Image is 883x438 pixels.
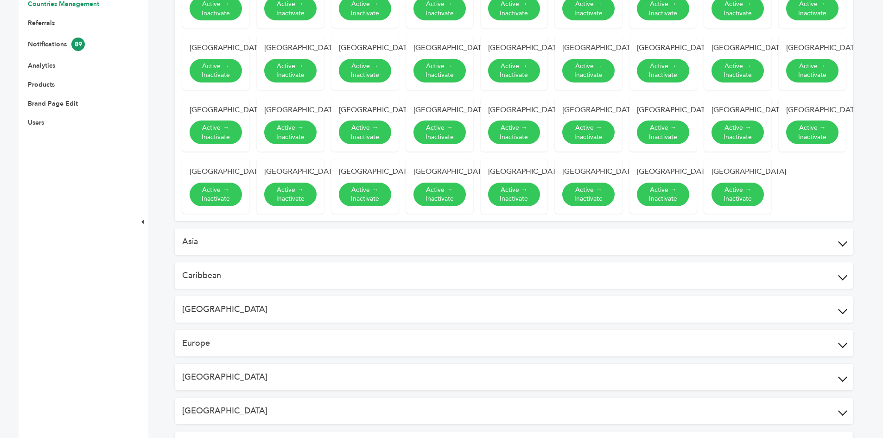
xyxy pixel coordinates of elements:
div: [GEOGRAPHIC_DATA] [488,166,540,177]
button: [GEOGRAPHIC_DATA] [175,296,853,323]
div: [GEOGRAPHIC_DATA] [637,105,689,115]
a: Active → Inactivate [562,121,615,144]
div: [GEOGRAPHIC_DATA] [711,166,764,177]
div: [GEOGRAPHIC_DATA] [562,166,615,177]
button: [GEOGRAPHIC_DATA] [175,398,853,424]
a: Active → Inactivate [711,183,764,206]
div: [GEOGRAPHIC_DATA] [637,43,689,53]
div: [GEOGRAPHIC_DATA] [190,105,242,115]
a: Active → Inactivate [264,183,317,206]
div: [GEOGRAPHIC_DATA] [562,105,615,115]
a: Active → Inactivate [488,183,540,206]
a: Active → Inactivate [413,183,466,206]
a: Active → Inactivate [264,121,317,144]
a: Active → Inactivate [339,59,391,83]
a: Active → Inactivate [637,183,689,206]
div: [GEOGRAPHIC_DATA] [264,166,317,177]
a: Active → Inactivate [413,59,466,83]
div: [GEOGRAPHIC_DATA] [339,166,391,177]
div: [GEOGRAPHIC_DATA] [711,105,764,115]
div: [GEOGRAPHIC_DATA] [637,166,689,177]
a: Active → Inactivate [339,183,391,206]
div: [GEOGRAPHIC_DATA] [264,105,317,115]
div: [GEOGRAPHIC_DATA] [786,43,839,53]
a: Active → Inactivate [637,121,689,144]
span: 89 [71,38,85,51]
a: Active → Inactivate [413,121,466,144]
div: [GEOGRAPHIC_DATA] [190,166,242,177]
a: Active → Inactivate [488,59,540,83]
a: Active → Inactivate [637,59,689,83]
a: Active → Inactivate [190,59,242,83]
div: [GEOGRAPHIC_DATA] [339,43,391,53]
div: [GEOGRAPHIC_DATA] [488,105,540,115]
a: Products [28,80,55,89]
div: [GEOGRAPHIC_DATA] [413,166,466,177]
a: Brand Page Edit [28,99,78,108]
a: Notifications89 [28,40,85,49]
a: Active → Inactivate [190,183,242,206]
a: Active → Inactivate [562,183,615,206]
a: Active → Inactivate [339,121,391,144]
a: Active → Inactivate [711,59,764,83]
div: [GEOGRAPHIC_DATA] [190,43,242,53]
button: Asia [175,229,853,255]
a: Active → Inactivate [562,59,615,83]
a: Active → Inactivate [190,121,242,144]
div: [GEOGRAPHIC_DATA] [488,43,540,53]
div: [GEOGRAPHIC_DATA] [562,43,615,53]
div: [GEOGRAPHIC_DATA] [264,43,317,53]
div: [GEOGRAPHIC_DATA] [339,105,391,115]
div: [GEOGRAPHIC_DATA] [413,105,466,115]
a: Analytics [28,61,55,70]
a: Active → Inactivate [711,121,764,144]
div: [GEOGRAPHIC_DATA] [413,43,466,53]
a: Referrals [28,19,55,27]
button: [GEOGRAPHIC_DATA] [175,364,853,390]
a: Active → Inactivate [786,59,839,83]
button: Europe [175,330,853,356]
a: Active → Inactivate [488,121,540,144]
div: [GEOGRAPHIC_DATA] [786,105,839,115]
button: Caribbean [175,262,853,289]
a: Users [28,118,44,127]
a: Active → Inactivate [264,59,317,83]
div: [GEOGRAPHIC_DATA] [711,43,764,53]
a: Active → Inactivate [786,121,839,144]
